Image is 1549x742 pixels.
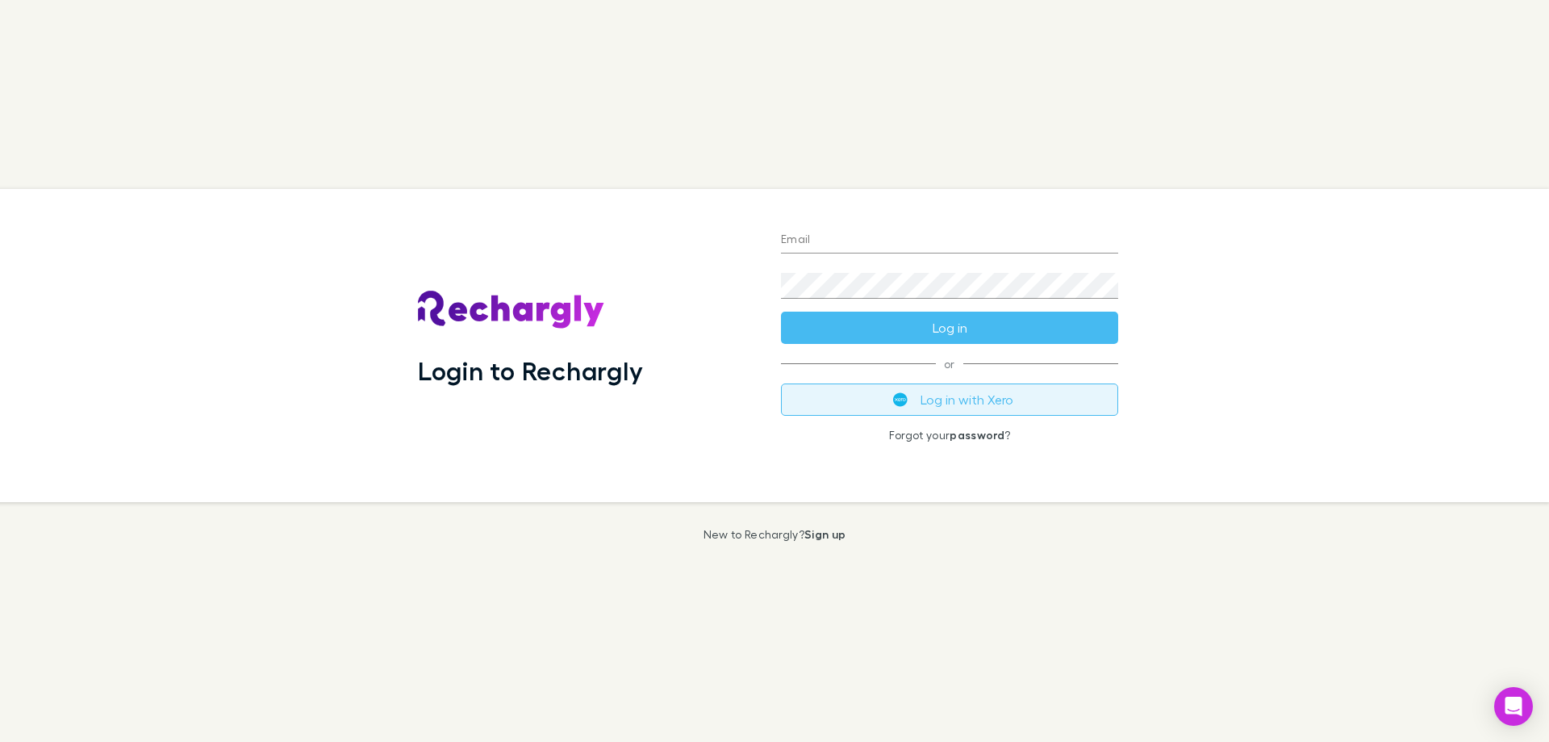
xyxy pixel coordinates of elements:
[893,392,908,407] img: Xero's logo
[418,355,643,386] h1: Login to Rechargly
[950,428,1004,442] a: password
[781,363,1118,364] span: or
[781,429,1118,442] p: Forgot your ?
[781,384,1118,416] button: Log in with Xero
[704,528,846,541] p: New to Rechargly?
[804,527,845,541] a: Sign up
[781,312,1118,344] button: Log in
[418,291,605,329] img: Rechargly's Logo
[1494,687,1533,726] div: Open Intercom Messenger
